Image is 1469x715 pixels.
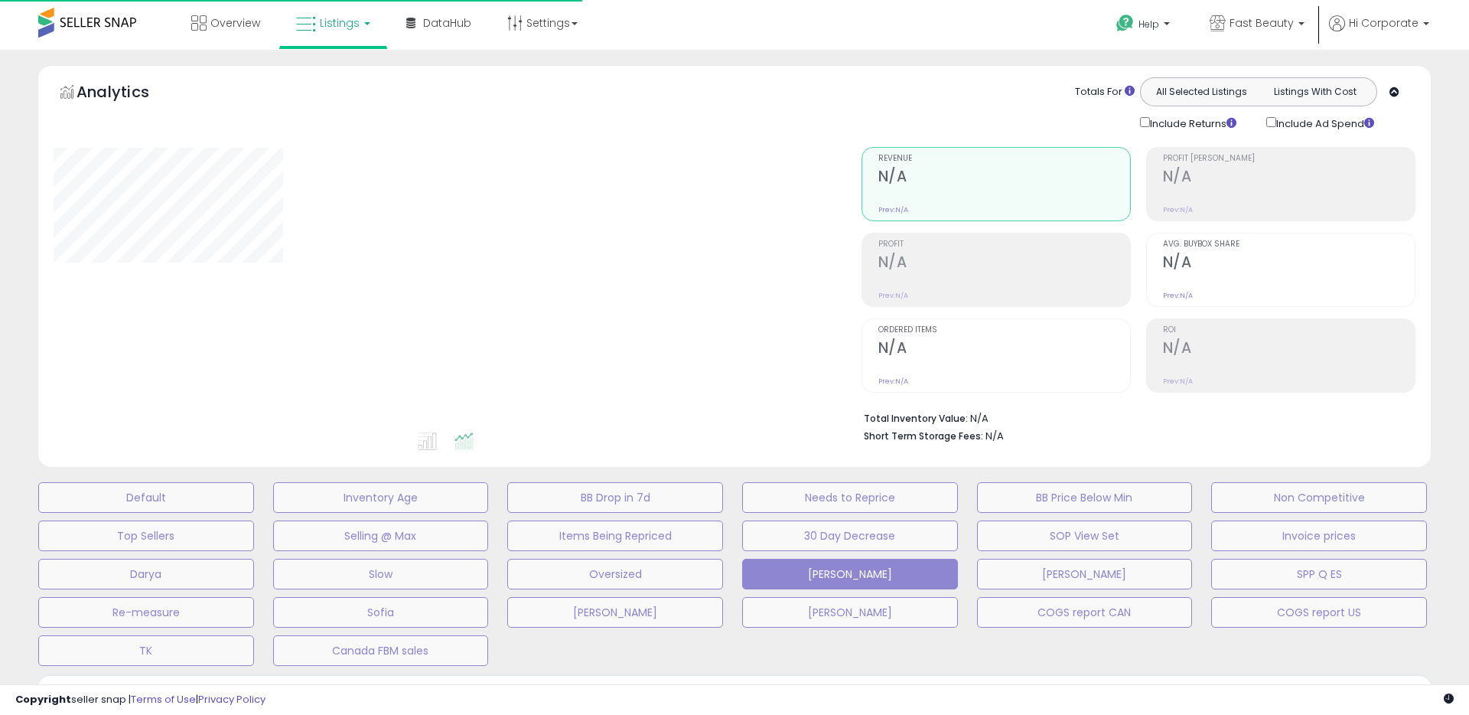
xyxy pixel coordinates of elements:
div: Include Ad Spend [1255,114,1399,132]
button: All Selected Listings [1145,82,1259,102]
button: [PERSON_NAME] [977,559,1193,589]
button: Slow [273,559,489,589]
small: Prev: N/A [878,205,908,214]
button: Listings With Cost [1258,82,1372,102]
span: Ordered Items [878,326,1130,335]
div: Include Returns [1129,114,1255,132]
button: TK [38,635,254,666]
strong: Copyright [15,692,71,707]
button: Re-measure [38,597,254,628]
button: Top Sellers [38,521,254,551]
span: N/A [985,429,1004,443]
h5: Analytics [77,81,179,106]
button: COGS report CAN [977,597,1193,628]
button: BB Price Below Min [977,482,1193,513]
span: ROI [1163,326,1415,335]
span: Listings [320,15,360,31]
button: Items Being Repriced [507,521,723,551]
span: Overview [210,15,260,31]
h2: N/A [878,253,1130,274]
button: SPP Q ES [1211,559,1427,589]
span: Hi Corporate [1349,15,1419,31]
h2: N/A [878,168,1130,188]
b: Short Term Storage Fees: [864,429,983,442]
h2: N/A [1163,253,1415,274]
button: Non Competitive [1211,482,1427,513]
button: Invoice prices [1211,521,1427,551]
span: Profit [PERSON_NAME] [1163,155,1415,163]
i: Get Help [1116,14,1135,33]
button: [PERSON_NAME] [742,597,958,628]
button: Default [38,482,254,513]
h2: N/A [1163,168,1415,188]
small: Prev: N/A [878,291,908,300]
button: Sofia [273,597,489,628]
button: [PERSON_NAME] [507,597,723,628]
b: Total Inventory Value: [864,412,968,425]
button: Selling @ Max [273,521,489,551]
span: Avg. Buybox Share [1163,240,1415,249]
button: Needs to Reprice [742,482,958,513]
span: Profit [878,240,1130,249]
li: N/A [864,408,1404,426]
button: Inventory Age [273,482,489,513]
button: Oversized [507,559,723,589]
div: Totals For [1075,85,1135,100]
span: Help [1138,18,1159,31]
button: COGS report US [1211,597,1427,628]
button: Darya [38,559,254,589]
button: [PERSON_NAME] [742,559,958,589]
span: Fast Beauty [1230,15,1294,31]
small: Prev: N/A [1163,377,1193,386]
button: Canada FBM sales [273,635,489,666]
button: 30 Day Decrease [742,521,958,551]
button: BB Drop in 7d [507,482,723,513]
h2: N/A [1163,339,1415,360]
span: Revenue [878,155,1130,163]
button: SOP View Set [977,521,1193,551]
small: Prev: N/A [878,377,908,386]
small: Prev: N/A [1163,205,1193,214]
a: Help [1104,2,1185,50]
span: DataHub [423,15,471,31]
h2: N/A [878,339,1130,360]
div: seller snap | | [15,693,265,707]
a: Hi Corporate [1329,15,1429,50]
small: Prev: N/A [1163,291,1193,300]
